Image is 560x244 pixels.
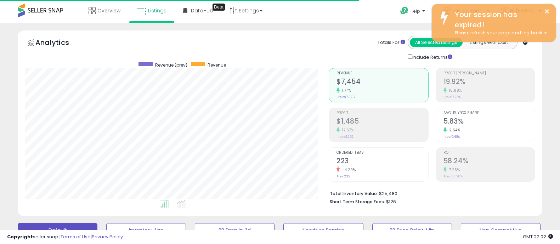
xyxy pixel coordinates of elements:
div: Tooltip anchor [213,4,225,11]
span: Revenue [208,62,226,68]
span: Listings [148,7,166,14]
button: BB Drop in 7d [195,223,275,237]
button: Needs to Reprice [283,223,363,237]
button: Non Competitive [461,223,541,237]
small: 1.74% [340,88,351,93]
button: Inventory Age [106,223,186,237]
h2: $7,454 [336,78,428,87]
span: Avg. Buybox Share [443,111,535,115]
a: Privacy Policy [92,233,123,240]
strong: Copyright [7,233,33,240]
span: 2025-09-17 22:02 GMT [523,233,553,240]
small: Prev: $1,262 [336,135,353,139]
div: Please refresh your page and log back in [449,30,550,36]
small: 17.67% [340,127,353,133]
div: Your session has expired! [449,10,550,30]
button: Listings With Cost [462,38,515,47]
small: 2.64% [447,127,460,133]
small: -4.29% [340,167,356,172]
span: Ordered Items [336,151,428,155]
div: Include Returns [402,53,461,61]
small: Prev: 54.30% [443,174,463,178]
h2: 19.92% [443,78,535,87]
small: Prev: 233 [336,174,350,178]
small: 7.26% [447,167,460,172]
a: Help [395,1,432,23]
span: Overview [97,7,120,14]
b: Short Term Storage Fees: [330,199,385,205]
div: Totals For [378,39,405,46]
b: Total Inventory Value: [330,191,378,197]
span: Help [411,8,420,14]
button: Default [18,223,97,237]
h2: 223 [336,157,428,166]
button: × [544,7,550,16]
h5: Analytics [35,38,83,49]
h2: $1,485 [336,117,428,127]
li: $25,480 [330,189,530,197]
span: ROI [443,151,535,155]
small: Prev: $7,326 [336,95,355,99]
i: Get Help [400,6,409,15]
span: Profit [PERSON_NAME] [443,72,535,75]
h2: 5.83% [443,117,535,127]
span: $126 [386,198,396,205]
small: Prev: 17.22% [443,95,460,99]
h2: 58.24% [443,157,535,166]
span: DataHub [191,7,213,14]
div: seller snap | | [7,234,123,240]
span: Profit [336,111,428,115]
button: All Selected Listings [410,38,463,47]
span: Revenue (prev) [155,62,187,68]
a: Terms of Use [61,233,91,240]
small: Prev: 5.68% [443,135,460,139]
button: BB Price Below Min [372,223,452,237]
span: Revenue [336,72,428,75]
small: 15.68% [447,88,462,93]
